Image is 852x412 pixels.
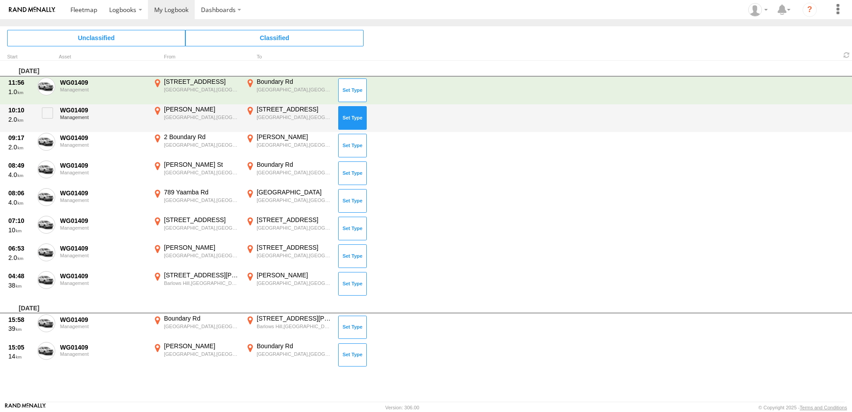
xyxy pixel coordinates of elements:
[257,280,332,286] div: [GEOGRAPHIC_DATA],[GEOGRAPHIC_DATA]
[758,405,847,410] div: © Copyright 2025 -
[60,351,147,357] div: Management
[164,169,239,176] div: [GEOGRAPHIC_DATA],[GEOGRAPHIC_DATA]
[745,3,771,16] div: Craig Lipsey
[8,88,33,96] div: 1.0
[8,316,33,324] div: 15:58
[257,78,332,86] div: Boundary Rd
[60,217,147,225] div: WG01409
[8,198,33,206] div: 4.0
[257,161,332,169] div: Boundary Rd
[60,253,147,258] div: Management
[152,133,241,159] label: Click to View Event Location
[164,197,239,203] div: [GEOGRAPHIC_DATA],[GEOGRAPHIC_DATA]
[8,217,33,225] div: 07:10
[60,244,147,252] div: WG01409
[257,342,332,350] div: Boundary Rd
[257,114,332,120] div: [GEOGRAPHIC_DATA],[GEOGRAPHIC_DATA]
[9,7,55,13] img: rand-logo.svg
[8,115,33,124] div: 2.0
[60,142,147,148] div: Management
[164,78,239,86] div: [STREET_ADDRESS]
[60,115,147,120] div: Management
[164,142,239,148] div: [GEOGRAPHIC_DATA],[GEOGRAPHIC_DATA]
[257,225,332,231] div: [GEOGRAPHIC_DATA],[GEOGRAPHIC_DATA]
[800,405,847,410] a: Terms and Conditions
[164,133,239,141] div: 2 Boundary Rd
[257,133,332,141] div: [PERSON_NAME]
[164,161,239,169] div: [PERSON_NAME] St
[60,198,147,203] div: Management
[257,216,332,224] div: [STREET_ADDRESS]
[257,314,332,322] div: [STREET_ADDRESS][PERSON_NAME]
[60,189,147,197] div: WG01409
[7,55,34,59] div: Click to Sort
[152,78,241,103] label: Click to View Event Location
[164,114,239,120] div: [GEOGRAPHIC_DATA],[GEOGRAPHIC_DATA]
[257,188,332,196] div: [GEOGRAPHIC_DATA]
[8,143,33,151] div: 2.0
[152,271,241,297] label: Click to View Event Location
[60,316,147,324] div: WG01409
[164,188,239,196] div: 789 Yaamba Rd
[244,216,333,242] label: Click to View Event Location
[257,271,332,279] div: [PERSON_NAME]
[164,87,239,93] div: [GEOGRAPHIC_DATA],[GEOGRAPHIC_DATA]
[244,161,333,186] label: Click to View Event Location
[8,134,33,142] div: 09:17
[338,161,367,185] button: Click to Set
[164,243,239,251] div: [PERSON_NAME]
[244,78,333,103] label: Click to View Event Location
[338,106,367,129] button: Click to Set
[257,105,332,113] div: [STREET_ADDRESS]
[60,87,147,92] div: Management
[164,216,239,224] div: [STREET_ADDRESS]
[8,244,33,252] div: 06:53
[338,343,367,367] button: Click to Set
[60,134,147,142] div: WG01409
[8,281,33,289] div: 38
[164,314,239,322] div: Boundary Rd
[164,323,239,330] div: [GEOGRAPHIC_DATA],[GEOGRAPHIC_DATA]
[338,244,367,268] button: Click to Set
[60,170,147,175] div: Management
[60,106,147,114] div: WG01409
[8,325,33,333] div: 39
[164,271,239,279] div: [STREET_ADDRESS][PERSON_NAME]
[257,323,332,330] div: Barlows Hill,[GEOGRAPHIC_DATA]
[7,30,185,46] span: Click to view Unclassified Trips
[338,217,367,240] button: Click to Set
[152,161,241,186] label: Click to View Event Location
[152,105,241,131] label: Click to View Event Location
[8,171,33,179] div: 4.0
[60,324,147,329] div: Management
[152,243,241,269] label: Click to View Event Location
[338,78,367,102] button: Click to Set
[841,51,852,59] span: Refresh
[257,142,332,148] div: [GEOGRAPHIC_DATA],[GEOGRAPHIC_DATA]
[164,342,239,350] div: [PERSON_NAME]
[244,55,333,59] div: To
[8,343,33,351] div: 15:05
[257,252,332,259] div: [GEOGRAPHIC_DATA],[GEOGRAPHIC_DATA]
[244,105,333,131] label: Click to View Event Location
[60,272,147,280] div: WG01409
[60,225,147,231] div: Management
[8,254,33,262] div: 2.0
[8,106,33,114] div: 10:10
[185,30,364,46] span: Click to view Classified Trips
[244,188,333,214] label: Click to View Event Location
[8,226,33,234] div: 10
[5,403,46,412] a: Visit our Website
[244,342,333,368] label: Click to View Event Location
[164,252,239,259] div: [GEOGRAPHIC_DATA],[GEOGRAPHIC_DATA]
[164,225,239,231] div: [GEOGRAPHIC_DATA],[GEOGRAPHIC_DATA]
[152,314,241,340] label: Click to View Event Location
[257,243,332,251] div: [STREET_ADDRESS]
[244,314,333,340] label: Click to View Event Location
[257,351,332,357] div: [GEOGRAPHIC_DATA],[GEOGRAPHIC_DATA]
[8,352,33,360] div: 14
[257,87,332,93] div: [GEOGRAPHIC_DATA],[GEOGRAPHIC_DATA]
[152,342,241,368] label: Click to View Event Location
[8,78,33,87] div: 11:56
[244,133,333,159] label: Click to View Event Location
